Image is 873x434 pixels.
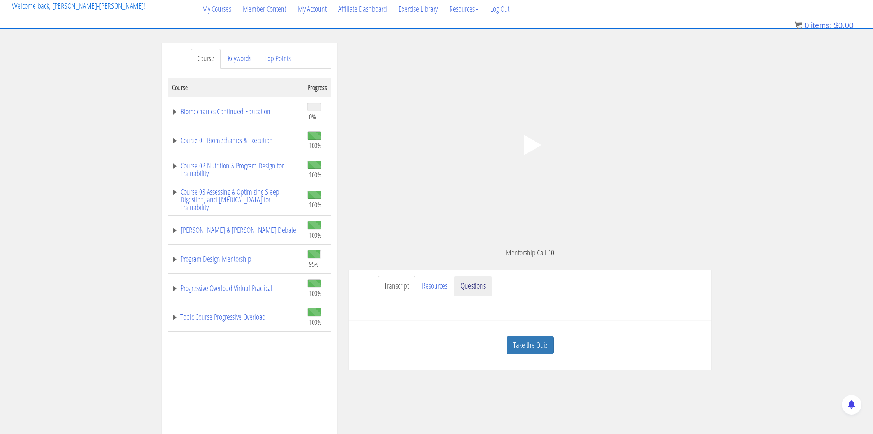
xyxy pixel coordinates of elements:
a: Course 03 Assessing & Optimizing Sleep Digestion, and [MEDICAL_DATA] for Trainability [172,188,300,211]
span: items: [811,21,832,30]
a: Topic Course Progressive Overload [172,313,300,321]
span: 0% [309,112,316,121]
span: 100% [309,200,322,209]
span: 100% [309,170,322,179]
a: Program Design Mentorship [172,255,300,263]
a: Transcript [378,276,415,296]
a: Course 01 Biomechanics & Execution [172,136,300,144]
span: 95% [309,260,319,268]
th: Course [168,78,304,97]
a: Top Points [258,49,297,69]
span: 0 [804,21,809,30]
span: $ [834,21,838,30]
span: 100% [309,141,322,150]
span: 100% [309,318,322,326]
a: Biomechanics Continued Education [172,108,300,115]
bdi: 0.00 [834,21,854,30]
a: Course [191,49,221,69]
p: Mentorship Call 10 [349,247,711,259]
a: Progressive Overload Virtual Practical [172,284,300,292]
th: Progress [304,78,331,97]
a: 0 items: $0.00 [795,21,854,30]
img: icon11.png [795,21,802,29]
a: Take the Quiz [507,336,554,355]
a: Resources [416,276,454,296]
span: 100% [309,231,322,239]
a: [PERSON_NAME] & [PERSON_NAME] Debate: [172,226,300,234]
a: Questions [454,276,492,296]
a: Keywords [221,49,258,69]
a: Course 02 Nutrition & Program Design for Trainability [172,162,300,177]
span: 100% [309,289,322,298]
